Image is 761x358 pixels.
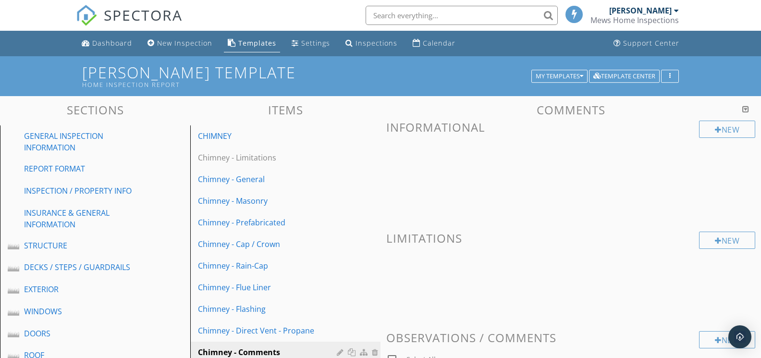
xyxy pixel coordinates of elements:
[699,331,755,348] div: New
[198,173,340,185] div: Chimney - General
[356,38,397,48] div: Inspections
[609,6,672,15] div: [PERSON_NAME]
[198,346,340,358] div: Chimney - Comments
[386,103,755,116] h3: Comments
[198,282,340,293] div: Chimney - Flue Liner
[24,185,145,197] div: INSPECTION / PROPERTY INFO
[198,303,340,315] div: Chimney - Flashing
[24,240,145,251] div: STRUCTURE
[24,328,145,339] div: DOORS
[589,71,660,80] a: Template Center
[198,195,340,207] div: Chimney - Masonry
[76,5,97,26] img: The Best Home Inspection Software - Spectora
[536,73,583,80] div: My Templates
[24,306,145,317] div: WINDOWS
[198,238,340,250] div: Chimney - Cap / Crown
[423,38,455,48] div: Calendar
[699,232,755,249] div: New
[24,163,145,174] div: REPORT FORMAT
[342,35,401,52] a: Inspections
[386,331,755,344] h3: Observations / Comments
[24,261,145,273] div: DECKS / STEPS / GUARDRAILS
[198,260,340,272] div: Chimney - Rain-Cap
[366,6,558,25] input: Search everything...
[301,38,330,48] div: Settings
[24,207,145,230] div: INSURANCE & GENERAL INFORMATION
[590,15,679,25] div: Mews Home Inspections
[409,35,459,52] a: Calendar
[92,38,132,48] div: Dashboard
[238,38,276,48] div: Templates
[76,13,183,33] a: SPECTORA
[104,5,183,25] span: SPECTORA
[589,70,660,83] button: Template Center
[198,130,340,142] div: CHIMNEY
[623,38,679,48] div: Support Center
[728,325,751,348] div: Open Intercom Messenger
[198,325,340,336] div: Chimney - Direct Vent - Propane
[610,35,683,52] a: Support Center
[288,35,334,52] a: Settings
[531,70,588,83] button: My Templates
[144,35,216,52] a: New Inspection
[386,121,755,134] h3: Informational
[224,35,280,52] a: Templates
[82,64,679,88] h1: [PERSON_NAME] Template
[198,217,340,228] div: Chimney - Prefabricated
[699,121,755,138] div: New
[190,103,380,116] h3: Items
[593,73,655,80] div: Template Center
[157,38,212,48] div: New Inspection
[78,35,136,52] a: Dashboard
[24,130,145,153] div: GENERAL INSPECTION INFORMATION
[198,152,340,163] div: Chimney - Limitations
[24,284,145,295] div: EXTERIOR
[386,232,755,245] h3: Limitations
[82,81,535,88] div: Home Inspection Report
